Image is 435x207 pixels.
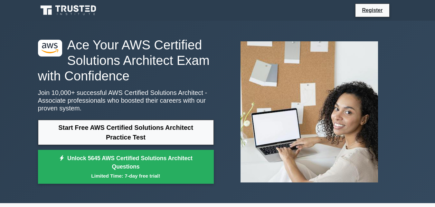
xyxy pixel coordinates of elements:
[38,89,214,112] p: Join 10,000+ successful AWS Certified Solutions Architect - Associate professionals who boosted t...
[358,6,386,14] a: Register
[46,172,206,180] small: Limited Time: 7-day free trial!
[38,120,214,145] a: Start Free AWS Certified Solutions Architect Practice Test
[38,37,214,84] h1: Ace Your AWS Certified Solutions Architect Exam with Confidence
[38,150,214,184] a: Unlock 5645 AWS Certified Solutions Architect QuestionsLimited Time: 7-day free trial!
